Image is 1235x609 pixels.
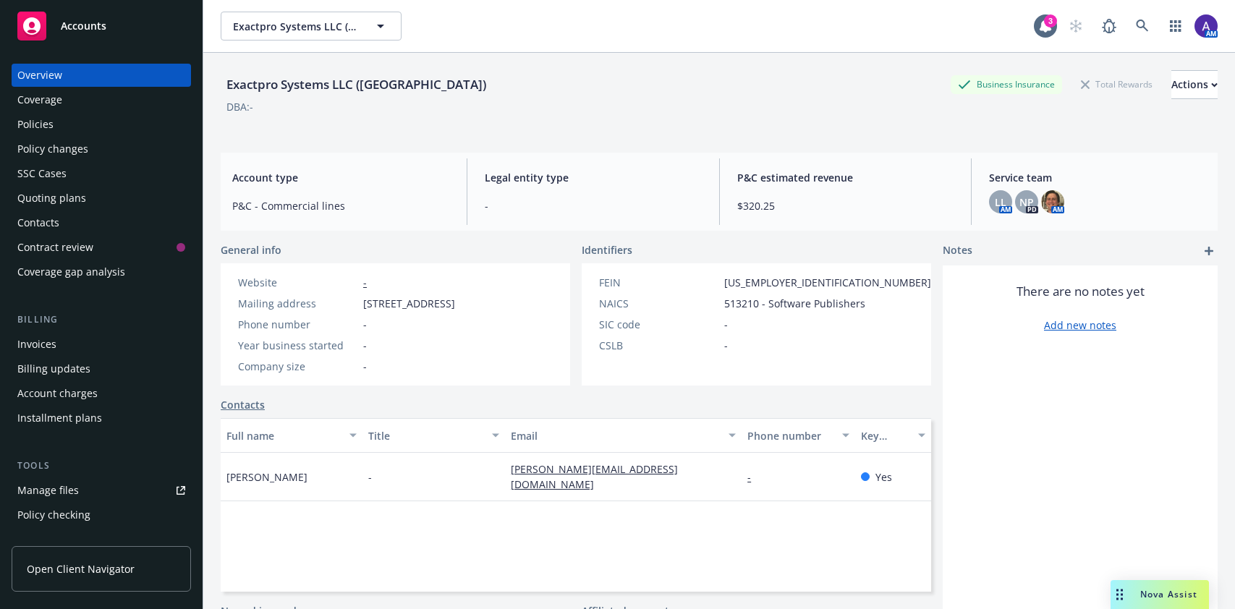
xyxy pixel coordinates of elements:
[363,296,455,311] span: [STREET_ADDRESS]
[17,357,90,380] div: Billing updates
[12,137,191,161] a: Policy changes
[724,338,728,353] span: -
[61,20,106,32] span: Accounts
[747,428,833,443] div: Phone number
[951,75,1062,93] div: Business Insurance
[17,528,109,551] div: Manage exposures
[226,99,253,114] div: DBA: -
[511,462,678,491] a: [PERSON_NAME][EMAIL_ADDRESS][DOMAIN_NAME]
[232,170,449,185] span: Account type
[599,317,718,332] div: SIC code
[12,333,191,356] a: Invoices
[1061,12,1090,41] a: Start snowing
[226,469,307,485] span: [PERSON_NAME]
[505,418,742,453] button: Email
[12,312,191,327] div: Billing
[17,479,79,502] div: Manage files
[17,187,86,210] div: Quoting plans
[12,406,191,430] a: Installment plans
[1171,71,1218,98] div: Actions
[599,296,718,311] div: NAICS
[368,428,483,443] div: Title
[17,211,59,234] div: Contacts
[232,198,449,213] span: P&C - Commercial lines
[1044,14,1057,27] div: 3
[485,170,702,185] span: Legal entity type
[724,317,728,332] span: -
[12,382,191,405] a: Account charges
[363,276,367,289] a: -
[363,359,367,374] span: -
[12,503,191,527] a: Policy checking
[1044,318,1116,333] a: Add new notes
[238,317,357,332] div: Phone number
[363,317,367,332] span: -
[1128,12,1157,41] a: Search
[599,275,718,290] div: FEIN
[12,528,191,551] a: Manage exposures
[861,428,909,443] div: Key contact
[599,338,718,353] div: CSLB
[1095,12,1124,41] a: Report a Bug
[221,75,492,94] div: Exactpro Systems LLC ([GEOGRAPHIC_DATA])
[724,275,931,290] span: [US_EMPLOYER_IDENTIFICATION_NUMBER]
[995,195,1006,210] span: LL
[17,260,125,284] div: Coverage gap analysis
[27,561,135,576] span: Open Client Navigator
[1161,12,1190,41] a: Switch app
[1140,588,1197,600] span: Nova Assist
[12,211,191,234] a: Contacts
[12,162,191,185] a: SSC Cases
[368,469,372,485] span: -
[742,418,855,453] button: Phone number
[12,236,191,259] a: Contract review
[1019,195,1034,210] span: NP
[485,198,702,213] span: -
[943,242,972,260] span: Notes
[17,382,98,405] div: Account charges
[747,470,763,484] a: -
[1074,75,1160,93] div: Total Rewards
[1171,70,1218,99] button: Actions
[233,19,358,34] span: Exactpro Systems LLC ([GEOGRAPHIC_DATA])
[12,113,191,136] a: Policies
[12,64,191,87] a: Overview
[238,296,357,311] div: Mailing address
[17,236,93,259] div: Contract review
[1194,14,1218,38] img: photo
[737,198,954,213] span: $320.25
[12,187,191,210] a: Quoting plans
[363,338,367,353] span: -
[362,418,504,453] button: Title
[989,170,1206,185] span: Service team
[724,296,865,311] span: 513210 - Software Publishers
[737,170,954,185] span: P&C estimated revenue
[12,88,191,111] a: Coverage
[875,469,892,485] span: Yes
[17,503,90,527] div: Policy checking
[12,479,191,502] a: Manage files
[226,428,341,443] div: Full name
[221,418,362,453] button: Full name
[17,406,102,430] div: Installment plans
[17,162,67,185] div: SSC Cases
[1017,283,1145,300] span: There are no notes yet
[12,6,191,46] a: Accounts
[17,113,54,136] div: Policies
[12,459,191,473] div: Tools
[17,64,62,87] div: Overview
[855,418,931,453] button: Key contact
[17,88,62,111] div: Coverage
[1200,242,1218,260] a: add
[17,137,88,161] div: Policy changes
[221,242,281,257] span: General info
[221,397,265,412] a: Contacts
[221,12,402,41] button: Exactpro Systems LLC ([GEOGRAPHIC_DATA])
[582,242,632,257] span: Identifiers
[1111,580,1129,609] div: Drag to move
[12,357,191,380] a: Billing updates
[238,359,357,374] div: Company size
[238,338,357,353] div: Year business started
[238,275,357,290] div: Website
